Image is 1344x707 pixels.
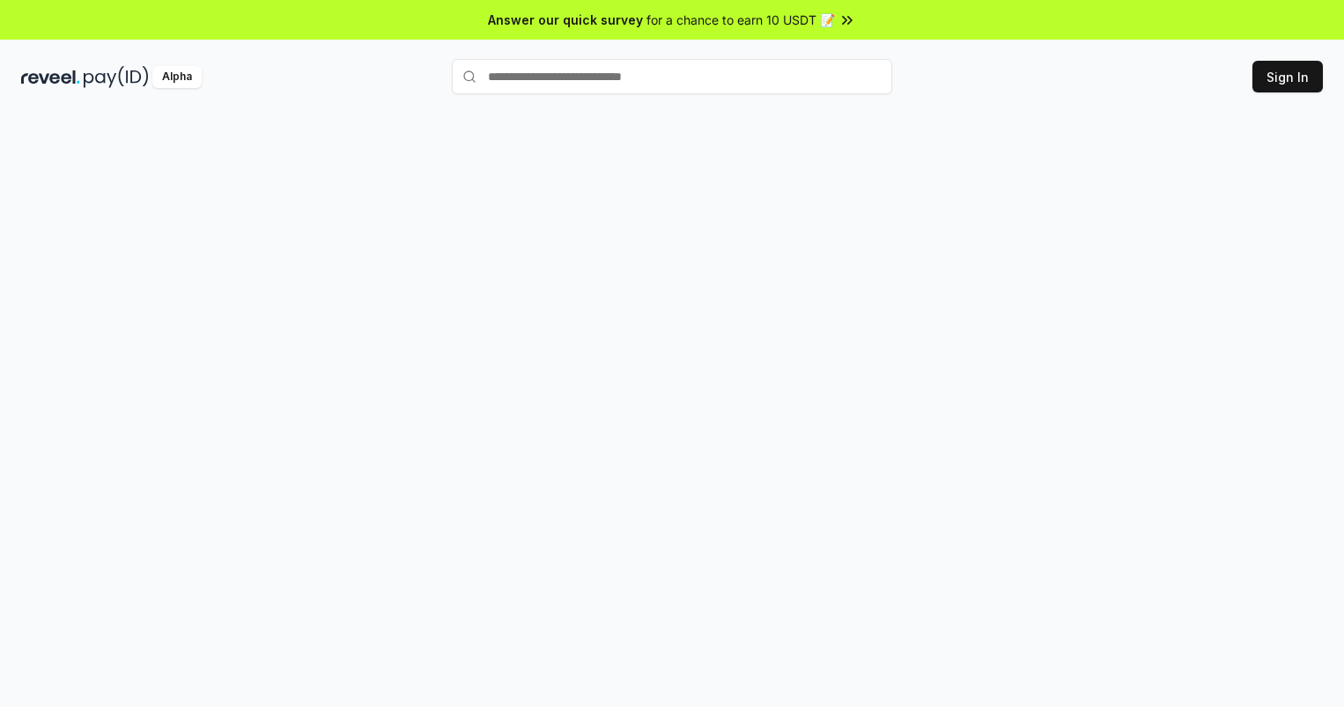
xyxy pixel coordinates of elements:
div: Alpha [152,66,202,88]
button: Sign In [1252,61,1323,92]
img: pay_id [84,66,149,88]
span: for a chance to earn 10 USDT 📝 [646,11,835,29]
img: reveel_dark [21,66,80,88]
span: Answer our quick survey [488,11,643,29]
